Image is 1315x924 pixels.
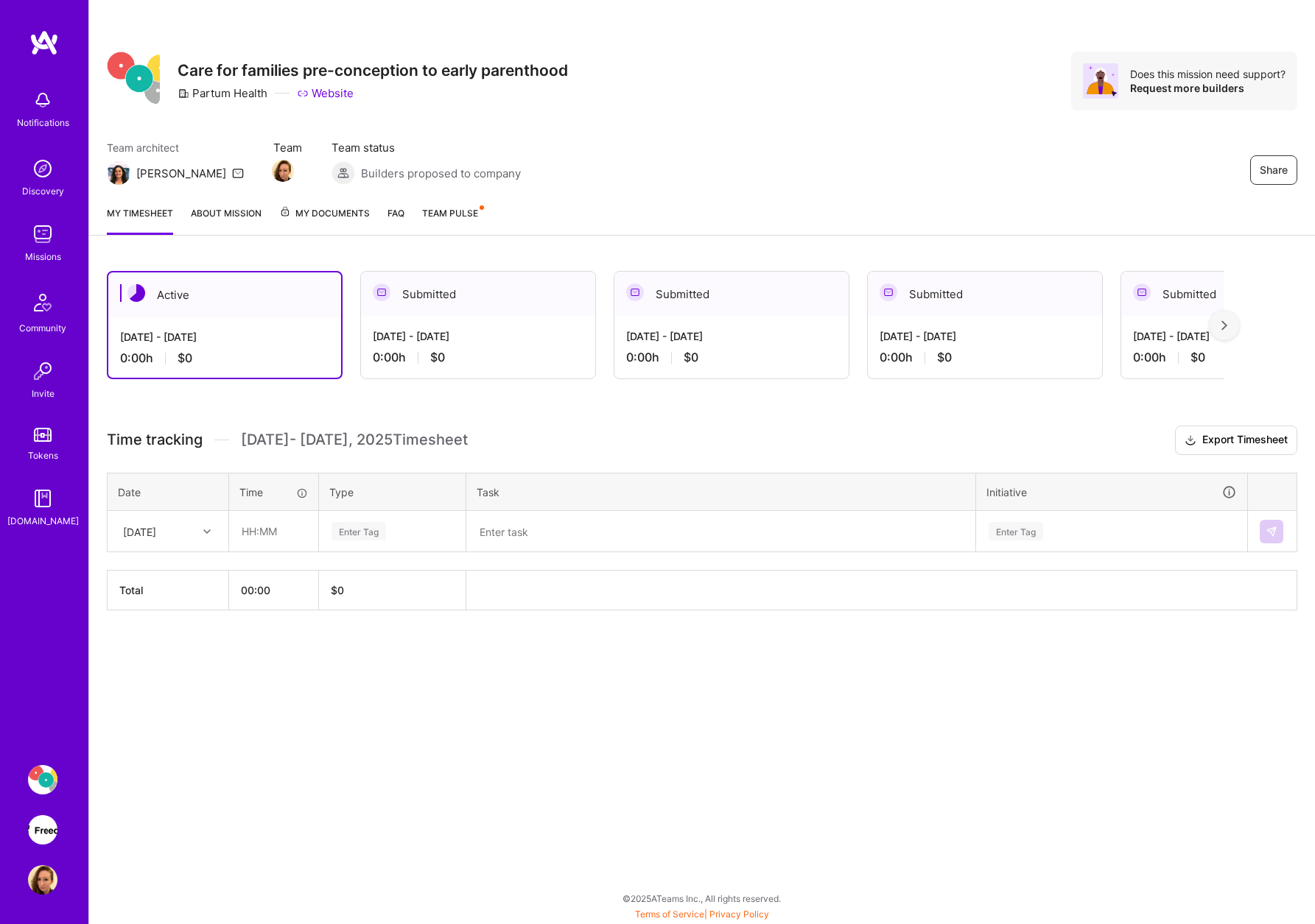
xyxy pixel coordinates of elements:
[273,140,302,155] span: Team
[191,205,262,235] a: About Mission
[107,52,160,105] img: Company Logo
[273,158,292,183] a: Team Member Avatar
[25,285,60,320] img: Community
[279,205,370,235] a: My Documents
[626,350,837,365] div: 0:00 h
[466,473,976,511] th: Task
[239,484,308,500] div: Time
[28,484,57,513] img: guide book
[28,815,57,844] img: GetFreed.AI - Large Scale Marketing Team
[123,523,156,539] div: [DATE]
[1250,155,1297,185] button: Share
[272,160,294,182] img: Team Member Avatar
[28,154,57,183] img: discovery
[989,520,1043,543] div: Enter Tag
[108,272,341,317] div: Active
[241,431,468,449] span: [DATE] - [DATE] , 2025 Timesheet
[880,350,1090,365] div: 0:00 h
[1190,350,1205,365] span: $0
[178,350,192,366] span: $0
[279,205,370,222] span: My Documents
[28,356,57,386] img: Invite
[361,272,595,317] div: Submitted
[1185,433,1196,448] i: icon Download
[17,115,69,130] div: Notifications
[29,29,59,56] img: logo
[332,140,521,155] span: Team status
[614,272,849,317] div: Submitted
[7,513,79,529] div: [DOMAIN_NAME]
[635,909,704,920] a: Terms of Service
[24,765,61,794] a: Partum Health: Care for families pre-conception to early parenthood
[88,880,1315,917] div: © 2025 ATeams Inc., All rights reserved.
[709,909,769,920] a: Privacy Policy
[986,484,1237,501] div: Initiative
[1260,163,1288,177] span: Share
[120,329,329,345] div: [DATE] - [DATE]
[684,350,698,365] span: $0
[178,88,189,99] i: icon CompanyGray
[331,584,344,596] span: $ 0
[108,473,229,511] th: Date
[880,283,897,301] img: Submitted
[1266,526,1277,537] img: Submit
[28,448,58,463] div: Tokens
[24,865,61,895] a: User Avatar
[178,61,568,80] h3: Care for families pre-conception to early parenthood
[28,865,57,895] img: User Avatar
[107,161,130,185] img: Team Architect
[28,219,57,249] img: teamwork
[1133,283,1151,301] img: Submitted
[229,571,319,610] th: 00:00
[388,205,404,235] a: FAQ
[32,386,55,401] div: Invite
[430,350,445,365] span: $0
[28,85,57,115] img: bell
[1083,63,1118,99] img: Avatar
[107,205,173,235] a: My timesheet
[1175,426,1297,455] button: Export Timesheet
[319,473,466,511] th: Type
[108,571,229,610] th: Total
[626,328,837,344] div: [DATE] - [DATE]
[937,350,952,365] span: $0
[373,328,583,344] div: [DATE] - [DATE]
[1221,320,1227,331] img: right
[34,428,52,442] img: tokens
[868,272,1102,317] div: Submitted
[230,512,318,551] input: HH:MM
[422,208,478,219] span: Team Pulse
[635,909,769,920] span: |
[1130,81,1286,95] div: Request more builders
[127,284,145,302] img: Active
[136,166,226,181] div: [PERSON_NAME]
[297,85,354,101] a: Website
[203,528,211,535] i: icon Chevron
[880,328,1090,344] div: [DATE] - [DATE]
[373,350,583,365] div: 0:00 h
[107,140,244,155] span: Team architect
[361,166,521,181] span: Builders proposed to company
[107,431,203,449] span: Time tracking
[332,520,386,543] div: Enter Tag
[28,765,57,794] img: Partum Health: Care for families pre-conception to early parenthood
[373,283,390,301] img: Submitted
[25,249,61,264] div: Missions
[1130,67,1286,81] div: Does this mission need support?
[178,85,267,101] div: Partum Health
[332,161,355,185] img: Builders proposed to company
[120,350,329,366] div: 0:00 h
[19,320,66,336] div: Community
[24,815,61,844] a: GetFreed.AI - Large Scale Marketing Team
[22,183,64,199] div: Discovery
[232,167,244,179] i: icon Mail
[626,283,644,301] img: Submitted
[422,205,483,235] a: Team Pulse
